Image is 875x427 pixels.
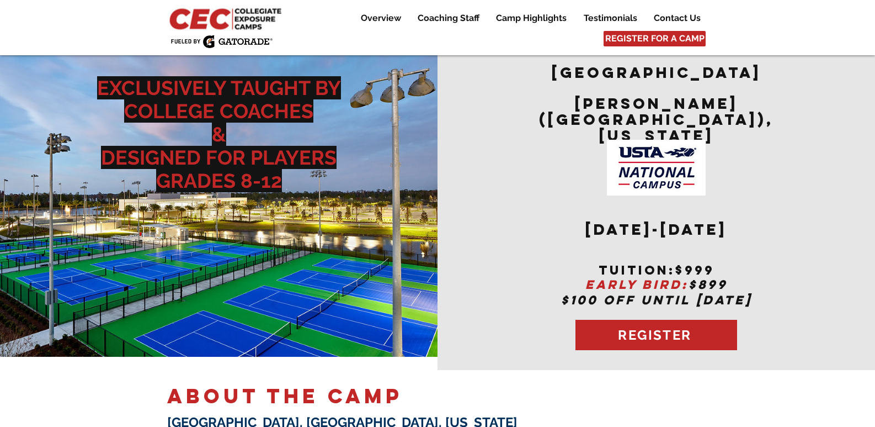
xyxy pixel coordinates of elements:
span: ABOUT THE CAMP [167,383,403,409]
span: REGISTER FOR A CAMP [605,33,705,45]
span: [DATE]-[DATE] [585,220,727,239]
span: $899 [689,277,728,292]
a: REGISTER FOR A CAMP [604,31,706,46]
p: Overview [355,12,407,25]
span: [PERSON_NAME] [575,94,738,113]
a: Contact Us [645,12,708,25]
img: Fueled by Gatorade.png [170,35,273,48]
span: tuition:$999 [599,262,714,278]
span: $100 OFF UNTIL [DATE] [561,292,752,308]
span: EXCLUSIVELY TAUGHT BY COLLEGE COACHES [97,76,341,123]
a: Coaching Staff [409,12,487,25]
span: GRADES 8-12 [156,169,282,192]
nav: Site [344,12,708,25]
span: ([GEOGRAPHIC_DATA]), [US_STATE] [539,110,773,145]
span: REGISTER [618,327,691,343]
span: [GEOGRAPHIC_DATA] [552,63,761,82]
a: Testimonials [575,12,645,25]
p: Camp Highlights [490,12,572,25]
span: & [212,123,226,146]
a: Camp Highlights [488,12,575,25]
img: CEC Logo Primary_edited.jpg [167,6,286,31]
img: USTA Campus image_edited.jpg [607,140,706,196]
p: Coaching Staff [412,12,485,25]
a: Overview [353,12,409,25]
p: Contact Us [648,12,706,25]
a: REGISTER [575,320,737,350]
span: DESIGNED FOR PLAYERS [101,146,337,169]
span: EARLY BIRD: [585,277,689,292]
p: Testimonials [578,12,643,25]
